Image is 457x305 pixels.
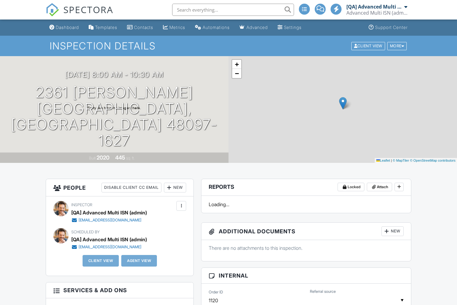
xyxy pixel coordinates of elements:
[201,223,411,240] h3: Additional Documents
[63,3,113,16] span: SPECTORA
[232,60,241,69] a: Zoom in
[351,43,387,48] a: Client View
[46,3,59,16] img: The Best Home Inspection Software - Spectora
[246,25,268,30] div: Advanced
[201,268,411,284] h3: Internal
[71,230,100,234] span: Scheduled By
[346,4,403,10] div: [QA] Advanced Multi ISN (admin)
[71,244,142,250] a: [EMAIL_ADDRESS][DOMAIN_NAME]
[172,4,294,16] input: Search everything...
[50,41,407,51] h1: Inspection Details
[46,179,193,196] h3: People
[71,217,142,223] a: [EMAIL_ADDRESS][DOMAIN_NAME]
[89,156,96,160] span: Built
[65,70,164,79] h3: [DATE] 8:00 am - 10:30 am
[95,25,117,30] div: Templates
[237,22,270,33] a: Advanced
[209,289,223,295] label: Order ID
[125,22,156,33] a: Contacts
[47,22,81,33] a: Dashboard
[366,22,410,33] a: Support Center
[346,10,407,16] div: Advanced Multi ISN (admin) Company
[275,22,304,33] a: Settings
[235,60,239,68] span: +
[71,208,147,217] div: [QA] Advanced Multi ISN (admin)
[101,183,161,192] div: Disable Client CC Email
[46,8,113,21] a: SPECTORA
[393,159,409,162] a: © MapTiler
[71,235,147,244] div: [QA] Advanced Multi ISN (admin)
[387,42,407,50] div: More
[71,203,92,207] span: Inspector
[126,156,135,160] span: sq. ft.
[410,159,455,162] a: © OpenStreetMap contributors
[46,282,193,298] h3: Services & Add ons
[339,97,347,109] img: Marker
[79,218,141,223] div: [EMAIL_ADDRESS][DOMAIN_NAME]
[310,289,336,294] label: Referral source
[376,159,390,162] a: Leaflet
[232,69,241,78] a: Zoom out
[375,25,408,30] div: Support Center
[391,159,392,162] span: |
[97,154,109,161] div: 2020
[203,25,230,30] div: Automations
[169,25,185,30] div: Metrics
[134,25,153,30] div: Contacts
[56,25,79,30] div: Dashboard
[164,183,186,192] div: New
[10,84,219,149] h1: 2361 [PERSON_NAME] [GEOGRAPHIC_DATA], [GEOGRAPHIC_DATA] 48097-1627
[209,245,404,251] p: There are no attachments to this inspection.
[284,25,302,30] div: Settings
[79,245,141,249] div: [EMAIL_ADDRESS][DOMAIN_NAME]
[235,70,239,77] span: −
[381,226,404,236] div: New
[351,42,385,50] div: Client View
[115,154,125,161] div: 445
[86,22,120,33] a: Templates
[193,22,232,33] a: Automations (Advanced)
[161,22,188,33] a: Metrics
